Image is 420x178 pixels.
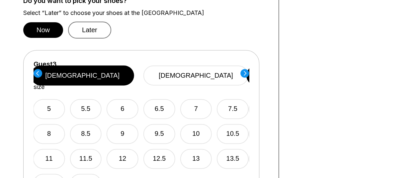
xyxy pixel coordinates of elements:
button: 7 [180,99,212,119]
button: 5 [249,99,281,119]
label: Guest 3 [34,60,57,68]
button: 7.5 [217,99,249,119]
button: 9 [107,124,138,144]
button: 11.5 [70,149,102,169]
button: 13 [180,149,212,169]
button: 6 [107,99,138,119]
button: 11 [33,149,65,169]
button: 8 [249,124,281,144]
button: 11 [249,149,281,169]
button: 8.5 [70,124,102,144]
button: 9.5 [143,124,175,144]
button: 12 [107,149,138,169]
button: 6.5 [143,99,175,119]
button: 8 [33,124,65,144]
button: 10.5 [217,124,249,144]
button: Later [68,22,111,39]
button: 5.5 [70,99,102,119]
button: [DEMOGRAPHIC_DATA] [31,65,134,85]
button: [DEMOGRAPHIC_DATA] [143,65,248,85]
button: Now [23,22,63,38]
label: Guest 4 [249,60,272,68]
button: 5 [33,99,65,119]
button: 10 [180,124,212,144]
label: Select “Later” to choose your shoes at the [GEOGRAPHIC_DATA] [23,9,269,17]
button: 13.5 [217,149,249,169]
button: 12.5 [143,149,175,169]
